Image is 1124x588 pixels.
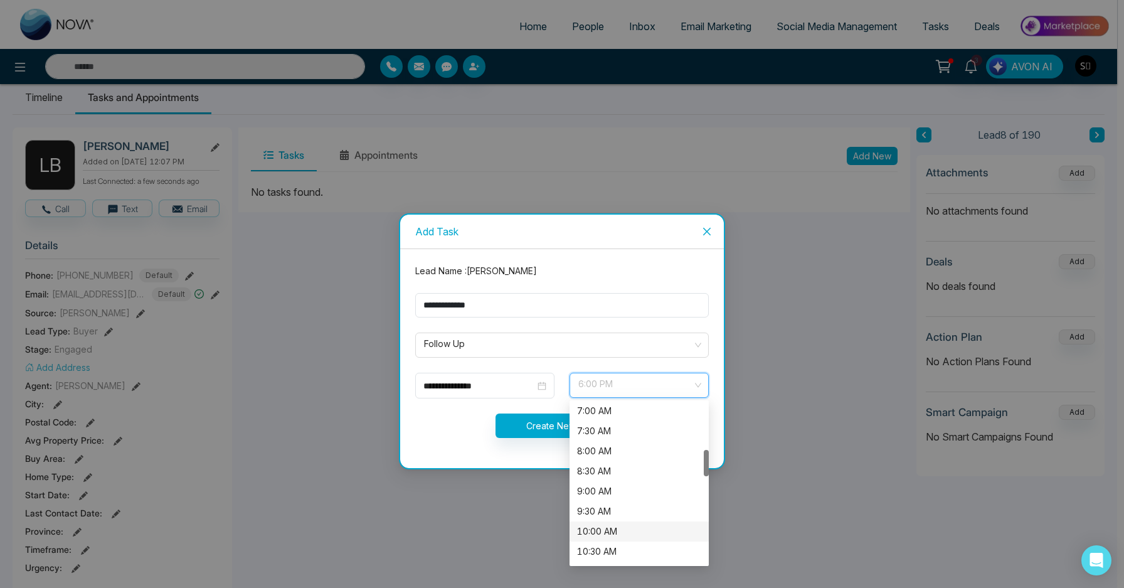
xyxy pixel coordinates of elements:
[577,444,701,458] div: 8:00 AM
[496,414,629,438] button: Create New Task
[578,375,700,396] span: 6:00 PM
[424,334,700,356] span: Follow Up
[570,521,709,542] div: 10:00 AM
[408,264,716,278] div: Lead Name : [PERSON_NAME]
[577,505,701,518] div: 9:30 AM
[690,215,724,249] button: Close
[570,441,709,461] div: 8:00 AM
[570,562,709,582] div: 11:00 AM
[577,545,701,559] div: 10:30 AM
[577,484,701,498] div: 9:00 AM
[570,461,709,481] div: 8:30 AM
[1081,545,1111,575] div: Open Intercom Messenger
[577,404,701,418] div: 7:00 AM
[570,542,709,562] div: 10:30 AM
[702,227,712,237] span: close
[577,424,701,438] div: 7:30 AM
[570,401,709,421] div: 7:00 AM
[577,464,701,478] div: 8:30 AM
[577,525,701,538] div: 10:00 AM
[415,225,709,238] div: Add Task
[570,481,709,501] div: 9:00 AM
[570,421,709,441] div: 7:30 AM
[570,501,709,521] div: 9:30 AM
